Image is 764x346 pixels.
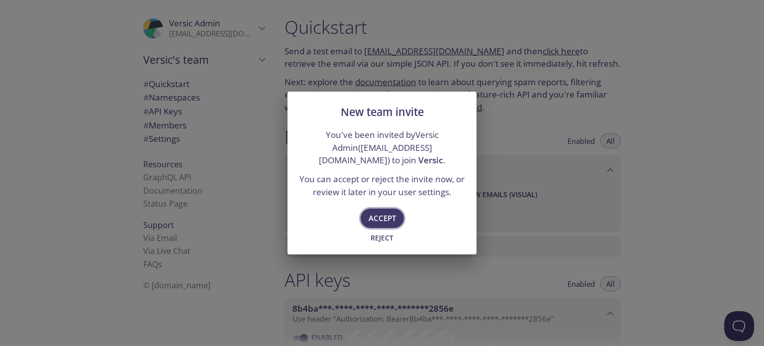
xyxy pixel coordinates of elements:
button: Reject [366,230,398,246]
p: You've been invited by Versic Admin ( ) to join . [299,128,465,167]
a: [EMAIL_ADDRESS][DOMAIN_NAME] [319,142,432,166]
span: New team invite [341,105,424,119]
span: Reject [369,232,395,244]
button: Accept [361,209,404,228]
span: Accept [369,212,396,225]
p: You can accept or reject the invite now, or review it later in your user settings. [299,173,465,198]
span: Versic [418,154,443,166]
